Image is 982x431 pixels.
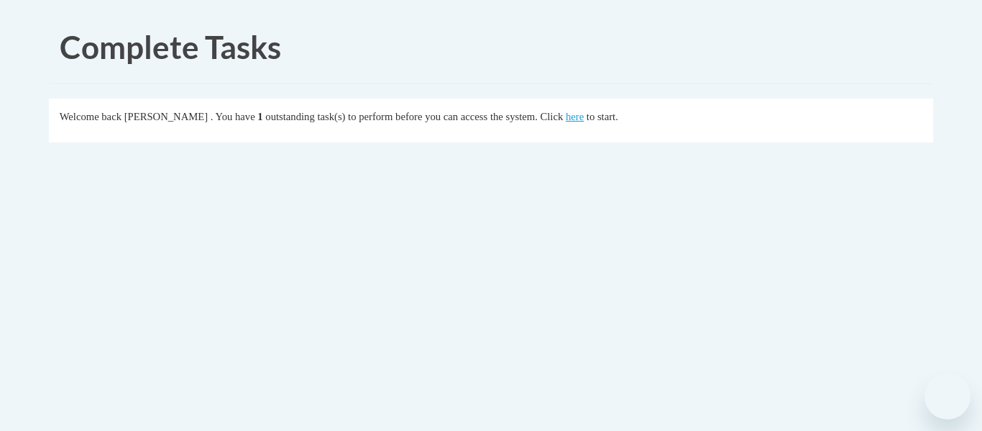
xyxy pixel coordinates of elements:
[60,111,121,122] span: Welcome back
[211,111,255,122] span: . You have
[587,111,618,122] span: to start.
[124,111,208,122] span: [PERSON_NAME]
[60,28,281,65] span: Complete Tasks
[566,111,584,122] a: here
[924,373,970,419] iframe: Button to launch messaging window
[257,111,262,122] span: 1
[265,111,563,122] span: outstanding task(s) to perform before you can access the system. Click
